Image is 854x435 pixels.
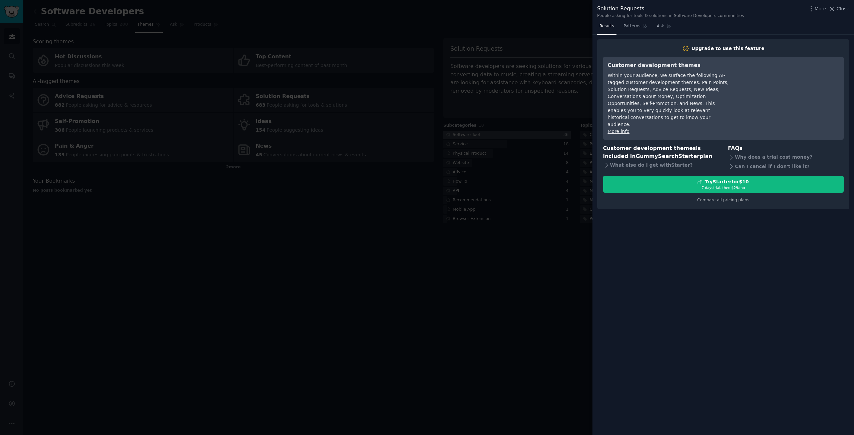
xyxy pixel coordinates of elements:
div: Try Starter for $10 [705,178,749,185]
iframe: YouTube video player [739,61,839,111]
div: What else do I get with Starter ? [603,161,719,170]
div: Can I cancel if I don't like it? [728,162,844,171]
span: Patterns [623,23,640,29]
a: Compare all pricing plans [697,198,749,202]
span: Close [837,5,849,12]
div: Upgrade to use this feature [692,45,765,52]
a: Results [597,21,616,35]
div: 7 days trial, then $ 29 /mo [603,185,843,190]
span: More [815,5,826,12]
a: Patterns [621,21,650,35]
h3: Customer development themes [608,61,730,70]
a: More info [608,129,629,134]
button: Close [828,5,849,12]
span: Results [599,23,614,29]
div: People asking for tools & solutions in Software Developers communities [597,13,744,19]
div: Solution Requests [597,5,744,13]
span: GummySearch Starter [635,153,699,159]
a: Ask [655,21,674,35]
div: Why does a trial cost money? [728,152,844,162]
div: Within your audience, we surface the following AI-tagged customer development themes: Pain Points... [608,72,730,128]
button: More [808,5,826,12]
h3: Customer development themes is included in plan [603,144,719,161]
button: TryStarterfor$107 daystrial, then $29/mo [603,176,844,193]
h3: FAQs [728,144,844,153]
span: Ask [657,23,664,29]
